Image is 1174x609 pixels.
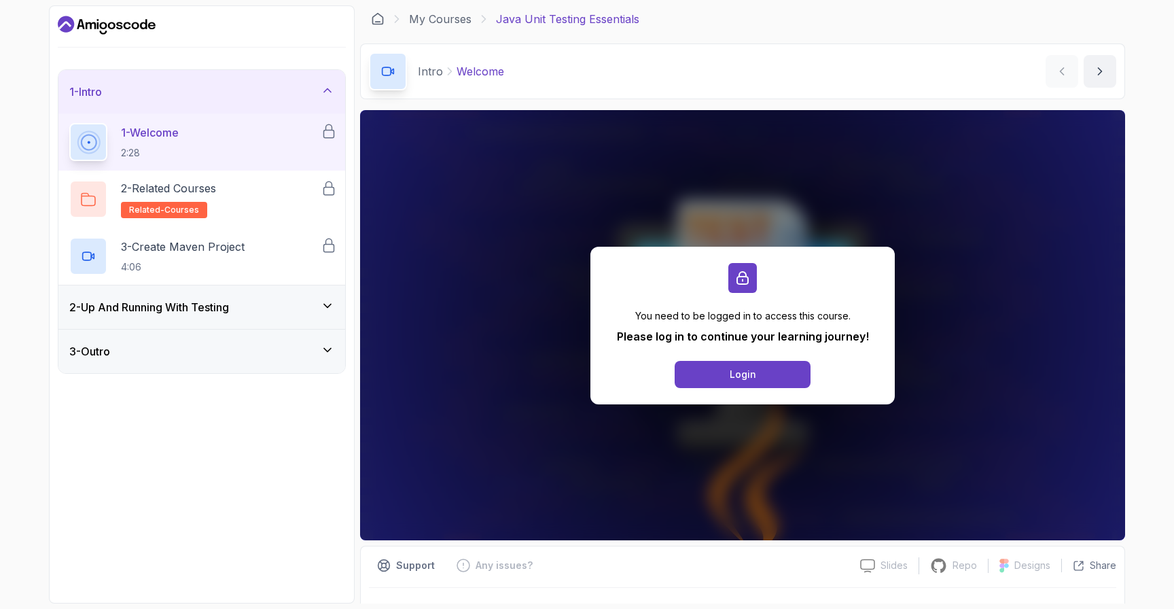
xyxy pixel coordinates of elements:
p: 4:06 [121,260,245,274]
button: 2-Related Coursesrelated-courses [69,180,334,218]
p: You need to be logged in to access this course. [617,309,869,323]
p: Slides [880,559,908,572]
p: 3 - Create Maven Project [121,239,245,255]
button: Login [675,361,811,388]
button: previous content [1046,55,1078,88]
p: Support [396,559,435,572]
h3: 2 - Up And Running With Testing [69,299,229,315]
p: Any issues? [476,559,533,572]
button: 1-Welcome2:28 [69,123,334,161]
p: Please log in to continue your learning journey! [617,328,869,345]
h3: 1 - Intro [69,84,102,100]
p: Welcome [457,63,504,80]
button: 3-Create Maven Project4:06 [69,237,334,275]
p: Repo [953,559,977,572]
button: Support button [369,555,443,576]
button: 1-Intro [58,70,345,114]
a: My Courses [409,11,472,27]
p: 1 - Welcome [121,124,179,141]
button: 3-Outro [58,330,345,373]
p: Designs [1014,559,1050,572]
p: Intro [418,63,443,80]
p: Java Unit Testing Essentials [496,11,639,27]
button: 2-Up And Running With Testing [58,285,345,329]
a: Dashboard [371,12,385,26]
button: next content [1084,55,1116,88]
span: related-courses [129,205,199,215]
h3: 3 - Outro [69,343,110,360]
button: Share [1061,559,1116,572]
p: 2:28 [121,146,179,160]
p: Share [1090,559,1116,572]
p: 2 - Related Courses [121,180,216,196]
a: Dashboard [58,14,156,36]
div: Login [730,368,756,381]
